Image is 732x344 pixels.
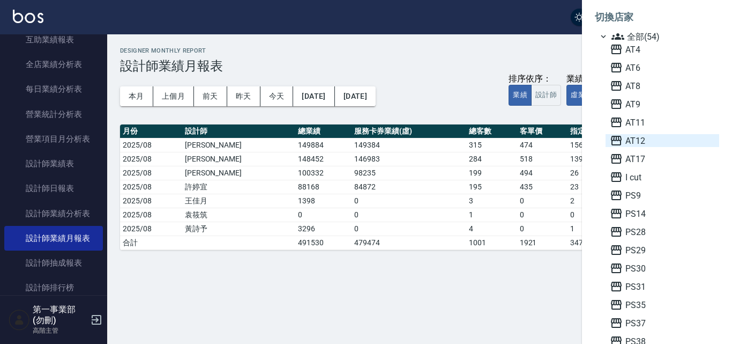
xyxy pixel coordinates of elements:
span: AT17 [610,152,715,165]
span: AT4 [610,43,715,56]
span: PS29 [610,244,715,257]
span: PS28 [610,225,715,238]
span: PS35 [610,298,715,311]
span: AT9 [610,98,715,111]
span: PS30 [610,262,715,275]
span: PS9 [610,189,715,202]
li: 切換店家 [595,4,719,30]
span: AT11 [610,116,715,129]
span: 全部(54) [611,30,715,43]
span: AT12 [610,134,715,147]
span: I cut [610,171,715,184]
span: PS31 [610,280,715,293]
span: PS14 [610,207,715,220]
span: AT6 [610,61,715,74]
span: PS37 [610,317,715,330]
span: AT8 [610,79,715,92]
